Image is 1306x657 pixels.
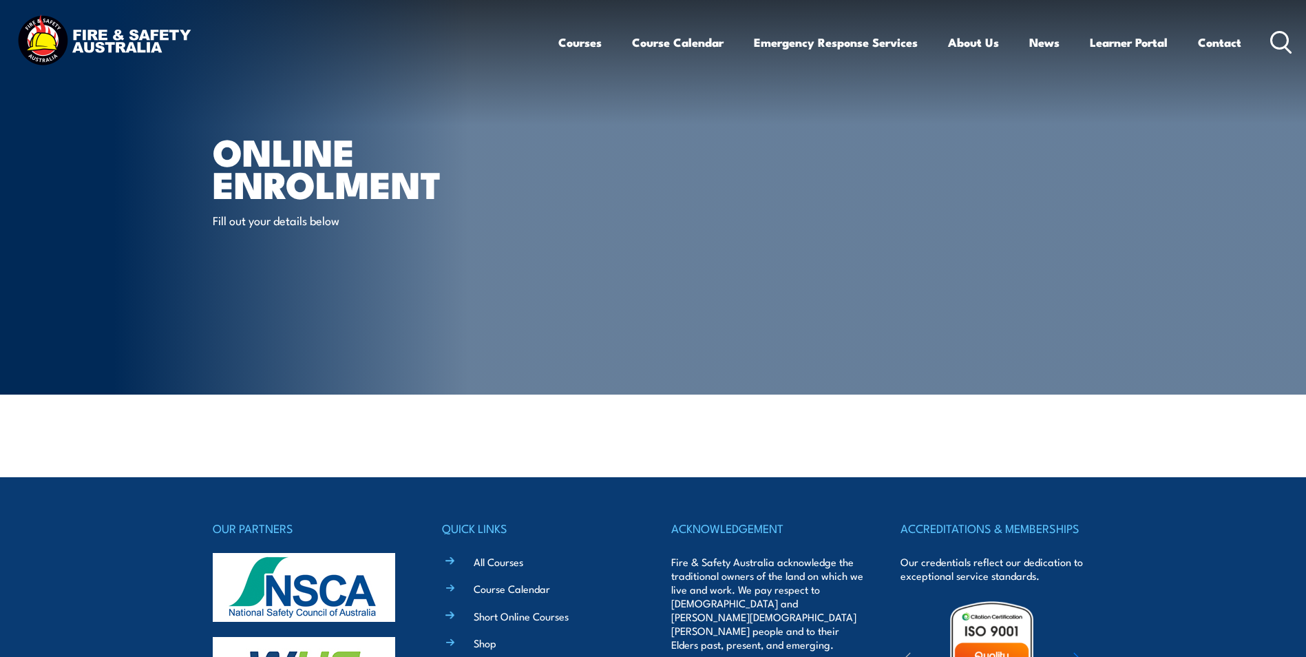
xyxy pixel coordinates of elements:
[558,24,602,61] a: Courses
[1198,24,1241,61] a: Contact
[1090,24,1168,61] a: Learner Portal
[671,519,864,538] h4: ACKNOWLEDGEMENT
[213,135,553,199] h1: Online Enrolment
[474,636,496,650] a: Shop
[474,554,523,569] a: All Courses
[474,609,569,623] a: Short Online Courses
[213,553,395,622] img: nsca-logo-footer
[754,24,918,61] a: Emergency Response Services
[1029,24,1060,61] a: News
[671,555,864,651] p: Fire & Safety Australia acknowledge the traditional owners of the land on which we live and work....
[213,212,464,228] p: Fill out your details below
[213,519,406,538] h4: OUR PARTNERS
[900,555,1093,583] p: Our credentials reflect our dedication to exceptional service standards.
[474,581,550,596] a: Course Calendar
[632,24,724,61] a: Course Calendar
[442,519,635,538] h4: QUICK LINKS
[948,24,999,61] a: About Us
[900,519,1093,538] h4: ACCREDITATIONS & MEMBERSHIPS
